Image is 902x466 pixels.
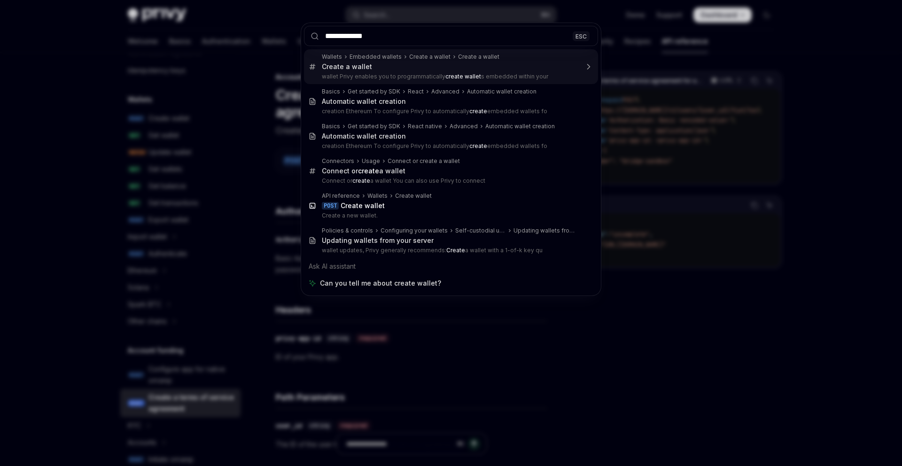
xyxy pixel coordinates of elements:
[450,123,478,130] div: Advanced
[485,123,555,130] div: Automatic wallet creation
[322,212,578,219] p: Create a new wallet.
[304,258,598,275] div: Ask AI assistant
[358,167,379,175] b: create
[388,157,460,165] div: Connect or create a wallet
[322,236,434,245] div: Updating wallets from your server
[467,88,537,95] div: Automatic wallet creation
[408,88,424,95] div: React
[573,31,590,41] div: ESC
[395,192,432,200] div: Create wallet
[322,167,405,175] div: Connect or a wallet
[322,192,360,200] div: API reference
[322,177,578,185] p: Connect or a wallet You can also use Privy to connect
[348,88,400,95] div: Get started by SDK
[362,157,380,165] div: Usage
[381,227,448,234] div: Configuring your wallets
[322,73,578,80] p: wallet Privy enables you to programmatically s embedded within your
[458,53,499,61] div: Create a wallet
[367,192,388,200] div: Wallets
[322,108,578,115] p: creation Ethereum To configure Privy to automatically embedded wallets fo
[322,97,406,106] div: Automatic wallet creation
[469,108,487,115] b: create
[455,227,506,234] div: Self-custodial user wallets
[446,247,465,254] b: Create
[341,202,385,210] b: Create wallet
[322,62,372,71] div: Create a wallet
[322,157,354,165] div: Connectors
[350,53,402,61] div: Embedded wallets
[431,88,459,95] div: Advanced
[408,123,442,130] div: React native
[409,53,451,61] div: Create a wallet
[322,227,373,234] div: Policies & controls
[322,142,578,150] p: creation Ethereum To configure Privy to automatically embedded wallets fo
[348,123,400,130] div: Get started by SDK
[445,73,481,80] b: create wallet
[322,132,406,140] div: Automatic wallet creation
[469,142,487,149] b: create
[513,227,578,234] div: Updating wallets from your server
[352,177,370,184] b: create
[322,53,342,61] div: Wallets
[320,279,441,288] span: Can you tell me about create wallet?
[322,247,578,254] p: wallet updates, Privy generally recommends: a wallet with a 1-of-k key qu
[322,202,339,210] div: POST
[322,88,340,95] div: Basics
[322,123,340,130] div: Basics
